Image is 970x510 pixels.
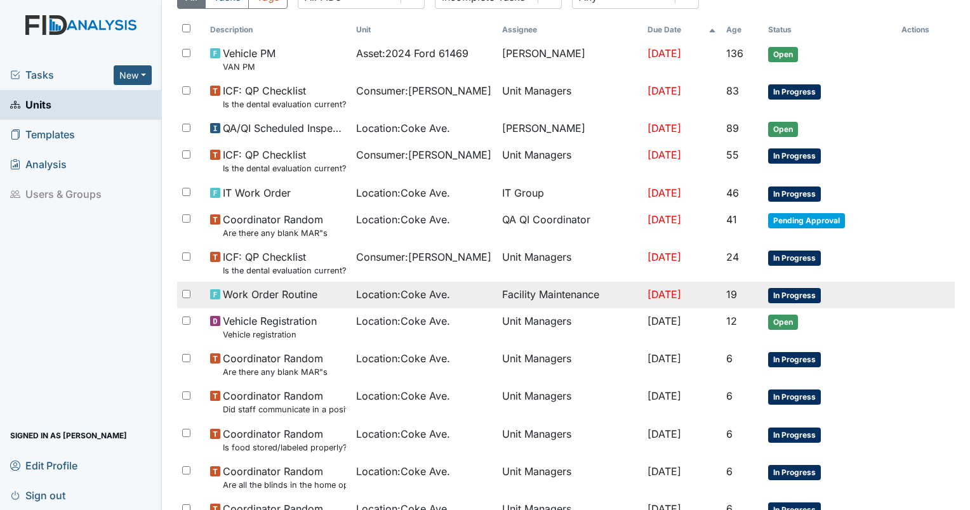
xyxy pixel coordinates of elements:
[497,459,643,496] td: Unit Managers
[10,455,77,475] span: Edit Profile
[648,465,681,478] span: [DATE]
[356,185,450,200] span: Location : Coke Ave.
[223,121,346,136] span: QA/QI Scheduled Inspection
[768,315,798,330] span: Open
[768,465,821,480] span: In Progress
[648,352,681,365] span: [DATE]
[223,98,346,110] small: Is the dental evaluation current? (document the date, oral rating, and goal # if needed in the co...
[223,61,276,73] small: VAN PM
[648,47,681,60] span: [DATE]
[648,213,681,226] span: [DATE]
[223,265,346,277] small: Is the dental evaluation current? (document the date, oral rating, and goal # if needed in the co...
[223,329,317,341] small: Vehicle registration
[497,282,643,308] td: Facility Maintenance
[497,346,643,383] td: Unit Managers
[497,421,643,459] td: Unit Managers
[10,95,51,115] span: Units
[726,315,737,327] span: 12
[223,212,328,239] span: Coordinator Random Are there any blank MAR"s
[763,19,896,41] th: Toggle SortBy
[497,207,643,244] td: QA QI Coordinator
[205,19,351,41] th: Toggle SortBy
[768,352,821,367] span: In Progress
[356,212,450,227] span: Location : Coke Ave.
[768,428,821,443] span: In Progress
[10,125,75,145] span: Templates
[356,351,450,366] span: Location : Coke Ave.
[768,288,821,303] span: In Progress
[768,389,821,405] span: In Progress
[223,464,346,491] span: Coordinator Random Are all the blinds in the home operational and clean?
[768,122,798,137] span: Open
[726,148,739,161] span: 55
[648,84,681,97] span: [DATE]
[768,47,798,62] span: Open
[726,122,739,134] span: 89
[642,19,721,41] th: Toggle SortBy
[726,352,733,365] span: 6
[223,83,346,110] span: ICF: QP Checklist Is the dental evaluation current? (document the date, oral rating, and goal # i...
[726,186,739,199] span: 46
[223,441,346,454] small: Is food stored/labeled properly?
[497,41,643,78] td: [PERSON_NAME]
[223,185,291,200] span: IT Work Order
[497,383,643,421] td: Unit Managers
[497,78,643,115] td: Unit Managers
[223,46,276,73] span: Vehicle PM VAN PM
[356,287,450,302] span: Location : Coke Ave.
[648,389,681,402] span: [DATE]
[356,46,468,61] span: Asset : 2024 Ford 61469
[648,186,681,199] span: [DATE]
[726,465,733,478] span: 6
[223,366,328,378] small: Are there any blank MAR"s
[768,251,821,266] span: In Progress
[356,388,450,403] span: Location : Coke Ave.
[223,388,346,415] span: Coordinator Random Did staff communicate in a positive demeanor with consumers?
[648,428,681,440] span: [DATE]
[648,315,681,327] span: [DATE]
[648,251,681,263] span: [DATE]
[726,213,737,226] span: 41
[356,249,491,265] span: Consumer : [PERSON_NAME]
[768,148,821,164] span: In Progress
[726,84,739,97] span: 83
[356,121,450,136] span: Location : Coke Ave.
[726,389,733,402] span: 6
[356,147,491,162] span: Consumer : [PERSON_NAME]
[768,84,821,100] span: In Progress
[768,186,821,202] span: In Progress
[223,313,317,341] span: Vehicle Registration Vehicle registration
[726,47,743,60] span: 136
[648,288,681,301] span: [DATE]
[497,180,643,207] td: IT Group
[726,288,737,301] span: 19
[114,65,152,85] button: New
[223,249,346,277] span: ICF: QP Checklist Is the dental evaluation current? (document the date, oral rating, and goal # i...
[726,428,733,440] span: 6
[10,67,114,82] a: Tasks
[223,403,346,415] small: Did staff communicate in a positive demeanor with consumers?
[10,485,65,505] span: Sign out
[223,162,346,174] small: Is the dental evaluation current? (document the date, oral rating, and goal # if needed in the co...
[497,244,643,282] td: Unit Managers
[896,19,955,41] th: Actions
[10,426,127,445] span: Signed in as [PERSON_NAME]
[726,251,739,263] span: 24
[223,426,346,454] span: Coordinator Random Is food stored/labeled properly?
[497,115,643,142] td: [PERSON_NAME]
[648,122,681,134] span: [DATE]
[497,142,643,180] td: Unit Managers
[497,19,643,41] th: Assignee
[721,19,763,41] th: Toggle SortBy
[223,227,328,239] small: Are there any blank MAR"s
[768,213,845,228] span: Pending Approval
[356,83,491,98] span: Consumer : [PERSON_NAME]
[497,308,643,346] td: Unit Managers
[356,426,450,441] span: Location : Coke Ave.
[356,464,450,479] span: Location : Coke Ave.
[648,148,681,161] span: [DATE]
[182,24,190,32] input: Toggle All Rows Selected
[223,351,328,378] span: Coordinator Random Are there any blank MAR"s
[10,155,67,174] span: Analysis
